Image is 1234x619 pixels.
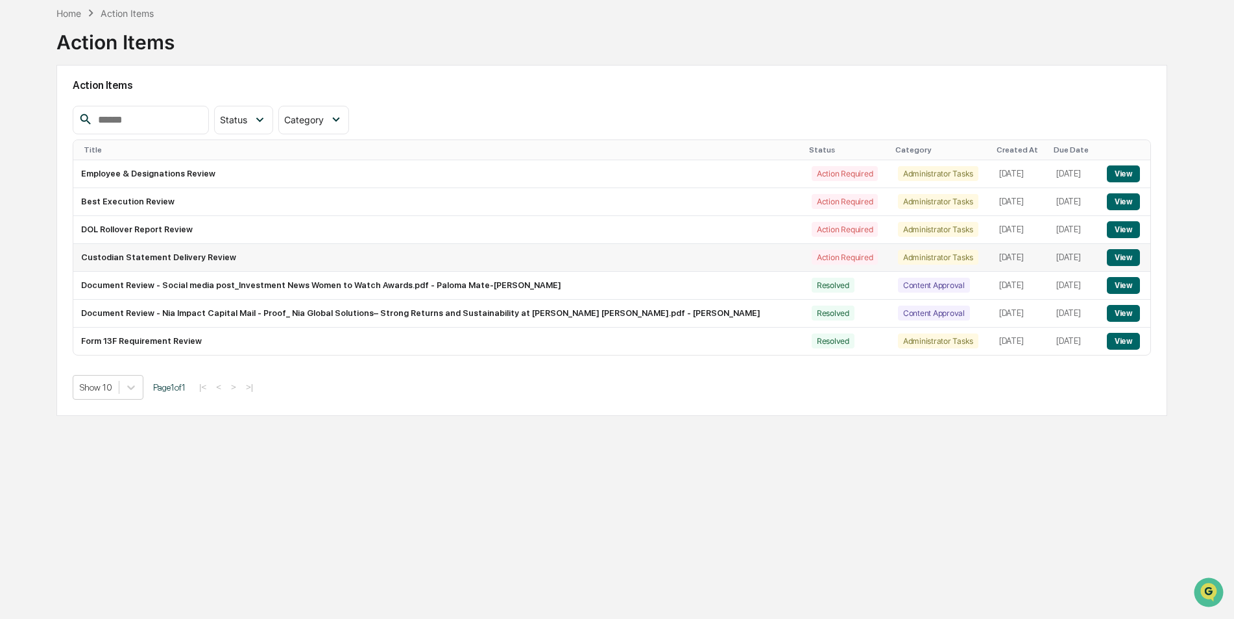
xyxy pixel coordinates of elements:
[129,220,157,230] span: Pylon
[1107,225,1140,234] a: View
[898,278,970,293] div: Content Approval
[13,99,36,123] img: 1746055101610-c473b297-6a78-478c-a979-82029cc54cd1
[284,114,324,125] span: Category
[1048,300,1099,328] td: [DATE]
[1107,305,1140,322] button: View
[91,219,157,230] a: Powered byPylon
[812,250,878,265] div: Action Required
[56,20,175,54] div: Action Items
[13,165,23,175] div: 🖐️
[73,272,804,300] td: Document Review - Social media post_Investment News Women to Watch Awards.pdf - Paloma Mate-[PERS...
[34,59,214,73] input: Clear
[895,145,986,154] div: Category
[898,222,978,237] div: Administrator Tasks
[898,194,978,209] div: Administrator Tasks
[1107,249,1140,266] button: View
[991,328,1048,355] td: [DATE]
[73,160,804,188] td: Employee & Designations Review
[898,250,978,265] div: Administrator Tasks
[13,189,23,200] div: 🔎
[1107,197,1140,206] a: View
[73,300,804,328] td: Document Review - Nia Impact Capital Mail - Proof_ Nia Global Solutions– Strong Returns and Susta...
[220,114,247,125] span: Status
[1054,145,1094,154] div: Due Date
[1048,160,1099,188] td: [DATE]
[1107,280,1140,290] a: View
[1107,221,1140,238] button: View
[1048,244,1099,272] td: [DATE]
[195,382,210,393] button: |<
[44,112,164,123] div: We're available if you need us!
[812,166,878,181] div: Action Required
[101,8,154,19] div: Action Items
[1192,576,1228,611] iframe: Open customer support
[898,166,978,181] div: Administrator Tasks
[1107,165,1140,182] button: View
[153,382,186,393] span: Page 1 of 1
[1107,308,1140,318] a: View
[1048,216,1099,244] td: [DATE]
[898,306,970,321] div: Content Approval
[26,164,84,176] span: Preclearance
[44,99,213,112] div: Start new chat
[94,165,104,175] div: 🗄️
[73,244,804,272] td: Custodian Statement Delivery Review
[212,382,225,393] button: <
[991,272,1048,300] td: [DATE]
[991,300,1048,328] td: [DATE]
[1107,336,1140,346] a: View
[13,27,236,48] p: How can we help?
[73,188,804,216] td: Best Execution Review
[89,158,166,182] a: 🗄️Attestations
[73,79,1151,91] h2: Action Items
[242,382,257,393] button: >|
[812,306,854,321] div: Resolved
[221,103,236,119] button: Start new chat
[812,278,854,293] div: Resolved
[898,334,978,348] div: Administrator Tasks
[1107,333,1140,350] button: View
[107,164,161,176] span: Attestations
[1048,188,1099,216] td: [DATE]
[1107,252,1140,262] a: View
[991,188,1048,216] td: [DATE]
[991,216,1048,244] td: [DATE]
[84,145,799,154] div: Title
[73,216,804,244] td: DOL Rollover Report Review
[73,328,804,355] td: Form 13F Requirement Review
[812,222,878,237] div: Action Required
[997,145,1043,154] div: Created At
[56,8,81,19] div: Home
[8,158,89,182] a: 🖐️Preclearance
[812,194,878,209] div: Action Required
[1048,328,1099,355] td: [DATE]
[1107,277,1140,294] button: View
[991,160,1048,188] td: [DATE]
[809,145,885,154] div: Status
[1048,272,1099,300] td: [DATE]
[1107,169,1140,178] a: View
[227,382,240,393] button: >
[1107,193,1140,210] button: View
[812,334,854,348] div: Resolved
[991,244,1048,272] td: [DATE]
[26,188,82,201] span: Data Lookup
[8,183,87,206] a: 🔎Data Lookup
